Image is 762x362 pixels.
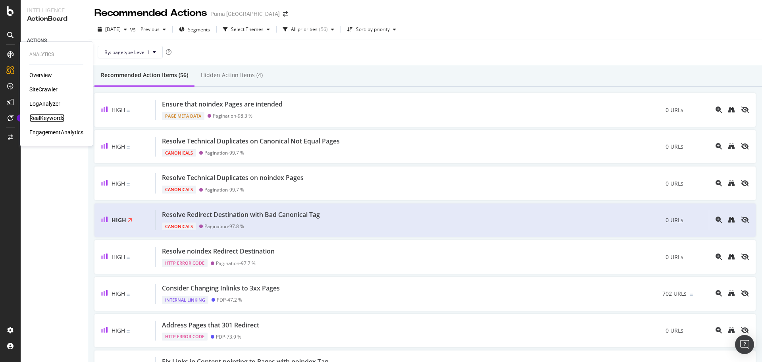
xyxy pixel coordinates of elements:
[716,180,722,186] div: magnifying-glass-plus
[220,23,273,36] button: Select Themes
[101,71,188,79] div: Recommended Action Items (56)
[127,257,130,259] img: Equal
[728,290,735,296] div: binoculars
[162,296,208,304] div: Internal Linking
[666,106,683,114] span: 0 URLs
[137,23,169,36] button: Previous
[741,327,749,333] div: eye-slash
[112,253,125,261] span: High
[162,333,208,341] div: HTTP Error Code
[344,23,399,36] button: Sort: by priority
[27,14,81,23] div: ActionBoard
[162,112,204,120] div: Page Meta Data
[716,254,722,260] div: magnifying-glass-plus
[162,223,196,230] div: Canonicals
[716,327,722,333] div: magnifying-glass-plus
[162,247,275,256] div: Resolve noindex Redirect Destination
[17,114,24,122] div: Tooltip anchor
[728,180,735,186] div: binoculars
[162,137,340,146] div: Resolve Technical Duplicates on Canonical Not Equal Pages
[94,23,130,36] button: [DATE]
[741,217,749,223] div: eye-slash
[29,51,83,58] div: Analytics
[112,143,125,150] span: High
[29,100,60,108] a: LogAnalyzer
[105,26,121,33] span: 2025 Aug. 10th
[112,180,125,187] span: High
[728,143,735,149] div: binoculars
[162,259,208,267] div: HTTP Error Code
[662,290,687,298] span: 702 URLs
[127,183,130,186] img: Equal
[728,327,735,333] div: binoculars
[162,173,304,182] div: Resolve Technical Duplicates on noindex Pages
[127,330,130,333] img: Equal
[98,46,163,58] button: By: pagetype Level 1
[162,149,196,157] div: Canonicals
[204,187,244,193] div: Pagination - 99.7 %
[716,143,722,149] div: magnifying-glass-plus
[27,6,81,14] div: Intelligence
[741,106,749,113] div: eye-slash
[741,180,749,186] div: eye-slash
[112,327,125,334] span: High
[728,327,735,334] a: binoculars
[231,27,264,32] div: Select Themes
[728,290,735,297] a: binoculars
[666,143,683,151] span: 0 URLs
[201,71,263,79] div: Hidden Action Items (4)
[104,49,150,56] span: By: pagetype Level 1
[741,290,749,296] div: eye-slash
[213,113,252,119] div: Pagination - 98.3 %
[127,294,130,296] img: Equal
[29,114,65,122] a: RealKeywords
[283,11,288,17] div: arrow-right-arrow-left
[94,6,207,20] div: Recommended Actions
[127,146,130,149] img: Equal
[162,186,196,194] div: Canonicals
[162,284,280,293] div: Consider Changing Inlinks to 3xx Pages
[356,27,390,32] div: Sort: by priority
[716,290,722,296] div: magnifying-glass-plus
[112,216,126,224] span: High
[210,10,280,18] div: Puma [GEOGRAPHIC_DATA]
[188,26,210,33] span: Segments
[204,223,244,229] div: Pagination - 97.8 %
[137,26,160,33] span: Previous
[666,180,683,188] span: 0 URLs
[728,180,735,187] a: binoculars
[130,25,137,33] span: vs
[728,106,735,113] div: binoculars
[27,37,82,45] a: ACTIONS
[29,128,83,136] a: EngagementAnalytics
[29,85,58,93] a: SiteCrawler
[728,106,735,114] a: binoculars
[112,290,125,297] span: High
[728,216,735,224] a: binoculars
[216,334,241,340] div: PDP - 73.9 %
[162,321,259,330] div: Address Pages that 301 Redirect
[716,217,722,223] div: magnifying-glass-plus
[217,297,242,303] div: PDP - 47.2 %
[741,143,749,149] div: eye-slash
[216,260,256,266] div: Pagination - 97.7 %
[204,150,244,156] div: Pagination - 99.7 %
[666,253,683,261] span: 0 URLs
[690,294,693,296] img: Equal
[29,71,52,79] a: Overview
[291,27,317,32] div: All priorities
[176,23,213,36] button: Segments
[741,254,749,260] div: eye-slash
[112,106,125,114] span: High
[127,110,130,112] img: Equal
[27,37,47,45] div: ACTIONS
[728,253,735,261] a: binoculars
[735,335,754,354] div: Open Intercom Messenger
